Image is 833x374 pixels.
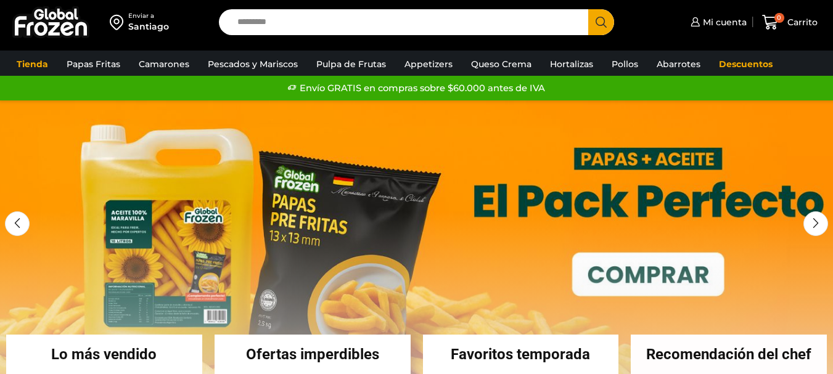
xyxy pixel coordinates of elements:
h2: Ofertas imperdibles [215,347,411,362]
span: Carrito [784,16,818,28]
a: Camarones [133,52,195,76]
button: Search button [588,9,614,35]
h2: Favoritos temporada [423,347,619,362]
a: Hortalizas [544,52,599,76]
div: Next slide [803,211,828,236]
img: address-field-icon.svg [110,12,128,33]
a: 0 Carrito [759,8,821,37]
div: Santiago [128,20,169,33]
div: Previous slide [5,211,30,236]
a: Descuentos [713,52,779,76]
a: Queso Crema [465,52,538,76]
a: Pollos [605,52,644,76]
a: Pulpa de Frutas [310,52,392,76]
a: Appetizers [398,52,459,76]
a: Abarrotes [650,52,707,76]
h2: Recomendación del chef [631,347,827,362]
a: Pescados y Mariscos [202,52,304,76]
span: 0 [774,13,784,23]
a: Papas Fritas [60,52,126,76]
a: Mi cuenta [687,10,747,35]
span: Mi cuenta [700,16,747,28]
div: Enviar a [128,12,169,20]
a: Tienda [10,52,54,76]
h2: Lo más vendido [6,347,202,362]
